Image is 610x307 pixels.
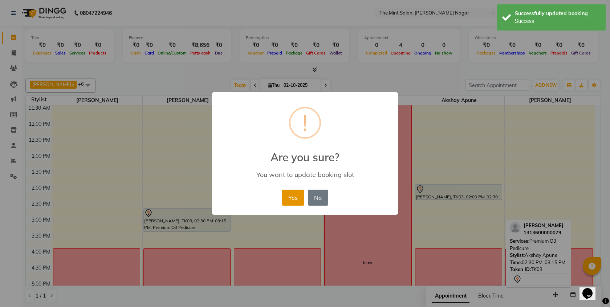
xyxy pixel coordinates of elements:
[302,108,308,137] div: !
[515,10,600,17] div: Successfully updated booking
[223,170,387,179] div: You want to update booking slot
[282,190,304,206] button: Yes
[579,278,603,300] iframe: chat widget
[308,190,328,206] button: No
[515,17,600,25] div: Success
[212,142,398,164] h2: Are you sure?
